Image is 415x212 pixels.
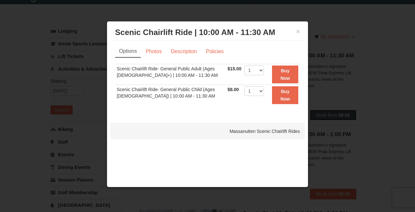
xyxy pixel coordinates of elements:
[228,66,242,71] span: $15.00
[272,65,298,83] button: Buy Now
[280,68,290,80] strong: Buy Now
[167,45,201,58] a: Description
[280,89,290,101] strong: Buy Now
[115,28,300,37] h3: Scenic Chairlift Ride | 10:00 AM - 11:30 AM
[115,64,226,85] td: Scenic Chairlift Ride- General Public Adult (Ages [DEMOGRAPHIC_DATA]+) | 10:00 AM - 11:30 AM
[228,87,239,92] span: $8.00
[202,45,228,58] a: Policies
[272,86,298,104] button: Buy Now
[115,85,226,105] td: Scenic Chairlift Ride- General Public Child (Ages [DEMOGRAPHIC_DATA]) | 10:00 AM - 11:30 AM
[110,123,305,139] div: Massanutten Scenic Chairlift Rides
[296,28,300,35] button: ×
[115,45,141,58] a: Options
[141,45,166,58] a: Photos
